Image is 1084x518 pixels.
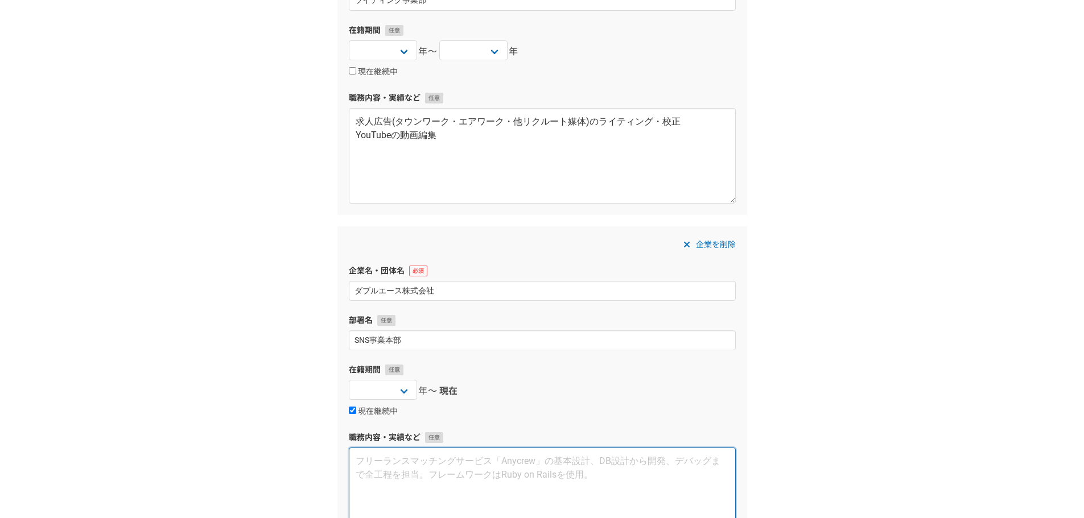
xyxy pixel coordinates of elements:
label: 現在継続中 [349,67,398,77]
input: 現在継続中 [349,407,356,414]
span: 現在 [439,384,457,398]
span: 年 [509,45,519,59]
label: 企業名・団体名 [349,265,736,277]
span: 年〜 [418,45,438,59]
label: 現在継続中 [349,407,398,417]
label: 部署名 [349,314,736,326]
input: 開発2部 [349,330,736,350]
input: エニィクルー株式会社 [349,281,736,301]
label: 職務内容・実績など [349,432,736,444]
label: 在籍期間 [349,364,736,376]
label: 在籍期間 [349,24,736,36]
input: 現在継続中 [349,67,356,74]
span: 年〜 [418,384,438,398]
label: 職務内容・実績など [349,92,736,104]
span: 企業を削除 [696,238,736,251]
